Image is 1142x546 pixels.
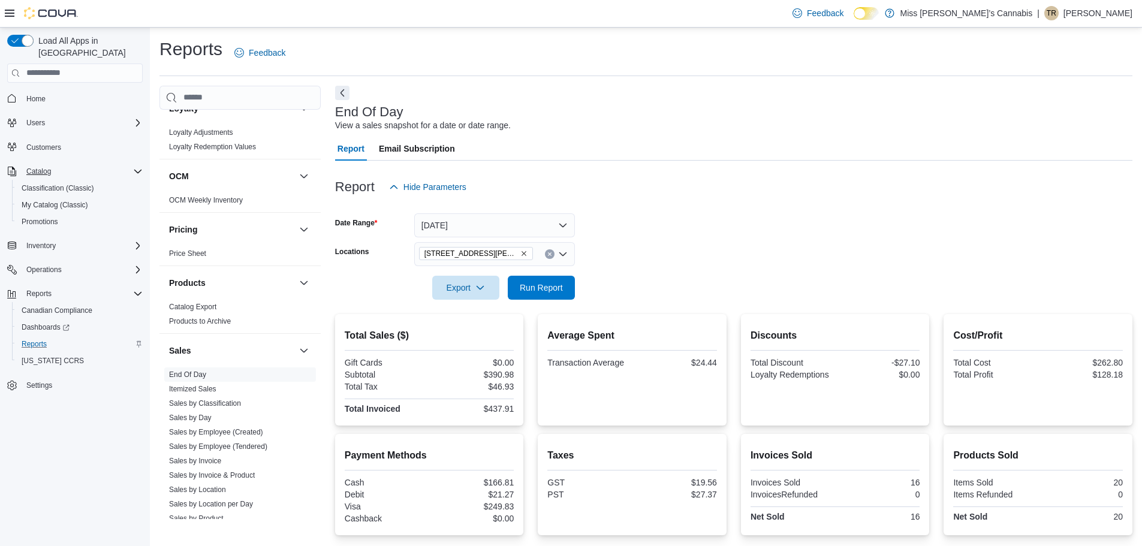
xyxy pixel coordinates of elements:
button: Customers [2,138,147,156]
label: Date Range [335,218,378,228]
div: $249.83 [432,502,514,511]
div: GST [547,478,629,487]
span: [STREET_ADDRESS][PERSON_NAME] [424,248,518,260]
span: Inventory [22,239,143,253]
button: Next [335,86,349,100]
span: Catalog [22,164,143,179]
span: Sales by Employee (Tendered) [169,442,267,451]
h3: End Of Day [335,105,403,119]
nav: Complex example [7,85,143,426]
button: Pricing [169,224,294,236]
div: Invoices Sold [751,478,833,487]
span: Products to Archive [169,316,231,326]
h2: Invoices Sold [751,448,920,463]
div: 20 [1041,512,1123,521]
div: $262.80 [1041,358,1123,367]
button: OCM [297,169,311,183]
div: $128.18 [1041,370,1123,379]
button: Reports [22,286,56,301]
button: Reports [2,285,147,302]
h2: Products Sold [953,448,1123,463]
div: Items Refunded [953,490,1035,499]
input: Dark Mode [854,7,879,20]
div: $24.44 [635,358,717,367]
a: Promotions [17,215,63,229]
h3: Report [335,180,375,194]
div: Loyalty Redemptions [751,370,833,379]
span: Feedback [807,7,843,19]
button: Catalog [2,163,147,180]
a: Sales by Classification [169,399,241,408]
label: Locations [335,247,369,257]
span: Classification (Classic) [17,181,143,195]
div: InvoicesRefunded [751,490,833,499]
div: Total Cost [953,358,1035,367]
button: Users [22,116,50,130]
h3: Pricing [169,224,197,236]
span: Inventory [26,241,56,251]
button: Home [2,90,147,107]
h2: Taxes [547,448,717,463]
h2: Total Sales ($) [345,328,514,343]
span: Reports [26,289,52,298]
strong: Net Sold [751,512,785,521]
button: [US_STATE] CCRS [12,352,147,369]
div: Total Tax [345,382,427,391]
a: My Catalog (Classic) [17,198,93,212]
button: Users [2,114,147,131]
span: Sales by Invoice & Product [169,470,255,480]
div: Transaction Average [547,358,629,367]
span: Sales by Classification [169,399,241,408]
span: Reports [22,339,47,349]
div: 0 [1041,490,1123,499]
a: Customers [22,140,66,155]
div: $46.93 [432,382,514,391]
strong: Total Invoiced [345,404,400,414]
span: Customers [22,140,143,155]
div: Products [159,300,321,333]
span: Dashboards [22,322,70,332]
button: Hide Parameters [384,175,471,199]
span: Users [26,118,45,128]
div: Gift Cards [345,358,427,367]
span: TR [1047,6,1056,20]
a: Canadian Compliance [17,303,97,318]
span: Catalog Export [169,302,216,312]
button: Loyalty [297,101,311,116]
span: Washington CCRS [17,354,143,368]
span: Sales by Location [169,485,226,494]
a: [US_STATE] CCRS [17,354,89,368]
button: Products [297,276,311,290]
img: Cova [24,7,78,19]
a: Reports [17,337,52,351]
span: Home [22,91,143,106]
a: Loyalty Adjustments [169,128,233,137]
div: $21.27 [432,490,514,499]
a: Sales by Location per Day [169,500,253,508]
span: Sales by Invoice [169,456,221,466]
a: Loyalty Redemption Values [169,143,256,151]
a: Dashboards [17,320,74,334]
span: Export [439,276,492,300]
a: Home [22,92,50,106]
button: Operations [2,261,147,278]
a: Sales by Product [169,514,224,523]
div: Total Discount [751,358,833,367]
span: Reports [17,337,143,351]
span: Loyalty Redemption Values [169,142,256,152]
div: $0.00 [432,514,514,523]
span: Canadian Compliance [17,303,143,318]
h3: Sales [169,345,191,357]
span: OCM Weekly Inventory [169,195,243,205]
a: Sales by Invoice & Product [169,471,255,479]
a: Catalog Export [169,303,216,311]
a: Classification (Classic) [17,181,99,195]
div: Debit [345,490,427,499]
button: Classification (Classic) [12,180,147,197]
a: End Of Day [169,370,206,379]
div: $390.98 [432,370,514,379]
a: Price Sheet [169,249,206,258]
div: Items Sold [953,478,1035,487]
